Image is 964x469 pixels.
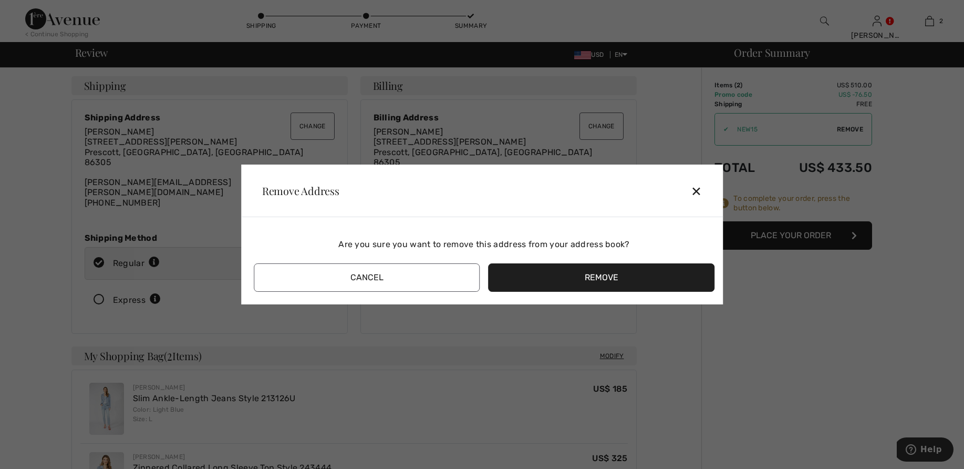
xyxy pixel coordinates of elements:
div: Are you sure you want to remove this address from your address book? [254,226,715,263]
button: Remove [489,263,715,292]
div: Remove Address [254,186,339,196]
div: ✕ [691,180,710,202]
button: Cancel [254,263,480,292]
span: Help [24,7,45,17]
